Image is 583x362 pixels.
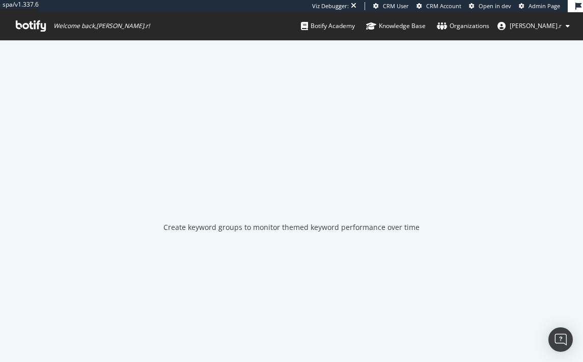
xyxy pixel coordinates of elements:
a: Organizations [437,12,489,40]
span: Open in dev [479,2,511,10]
button: [PERSON_NAME].r [489,18,578,34]
div: Create keyword groups to monitor themed keyword performance over time [163,222,420,232]
div: Organizations [437,21,489,31]
div: Open Intercom Messenger [548,327,573,352]
span: Admin Page [529,2,560,10]
a: CRM Account [417,2,461,10]
a: Knowledge Base [366,12,426,40]
div: animation [255,169,328,206]
div: Viz Debugger: [312,2,349,10]
span: Welcome back, [PERSON_NAME].r ! [53,22,150,30]
div: Knowledge Base [366,21,426,31]
span: CRM Account [426,2,461,10]
a: Open in dev [469,2,511,10]
a: Admin Page [519,2,560,10]
span: arthur.r [510,21,562,30]
a: CRM User [373,2,409,10]
div: Botify Academy [301,21,355,31]
a: Botify Academy [301,12,355,40]
span: CRM User [383,2,409,10]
